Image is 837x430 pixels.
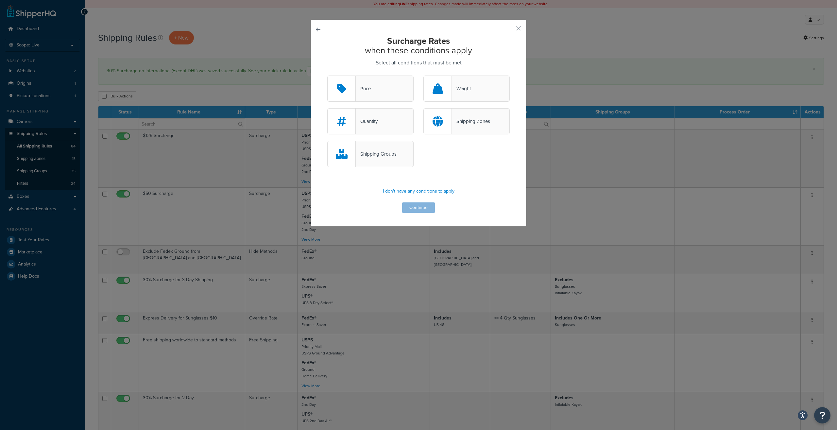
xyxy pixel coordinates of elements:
[356,117,378,126] div: Quantity
[387,35,450,47] strong: Surcharge Rates
[814,407,830,423] button: Open Resource Center
[452,84,471,93] div: Weight
[452,117,490,126] div: Shipping Zones
[327,187,510,196] p: I don't have any conditions to apply
[327,36,510,55] h2: when these conditions apply
[356,84,371,93] div: Price
[356,149,397,159] div: Shipping Groups
[327,58,510,67] p: Select all conditions that must be met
